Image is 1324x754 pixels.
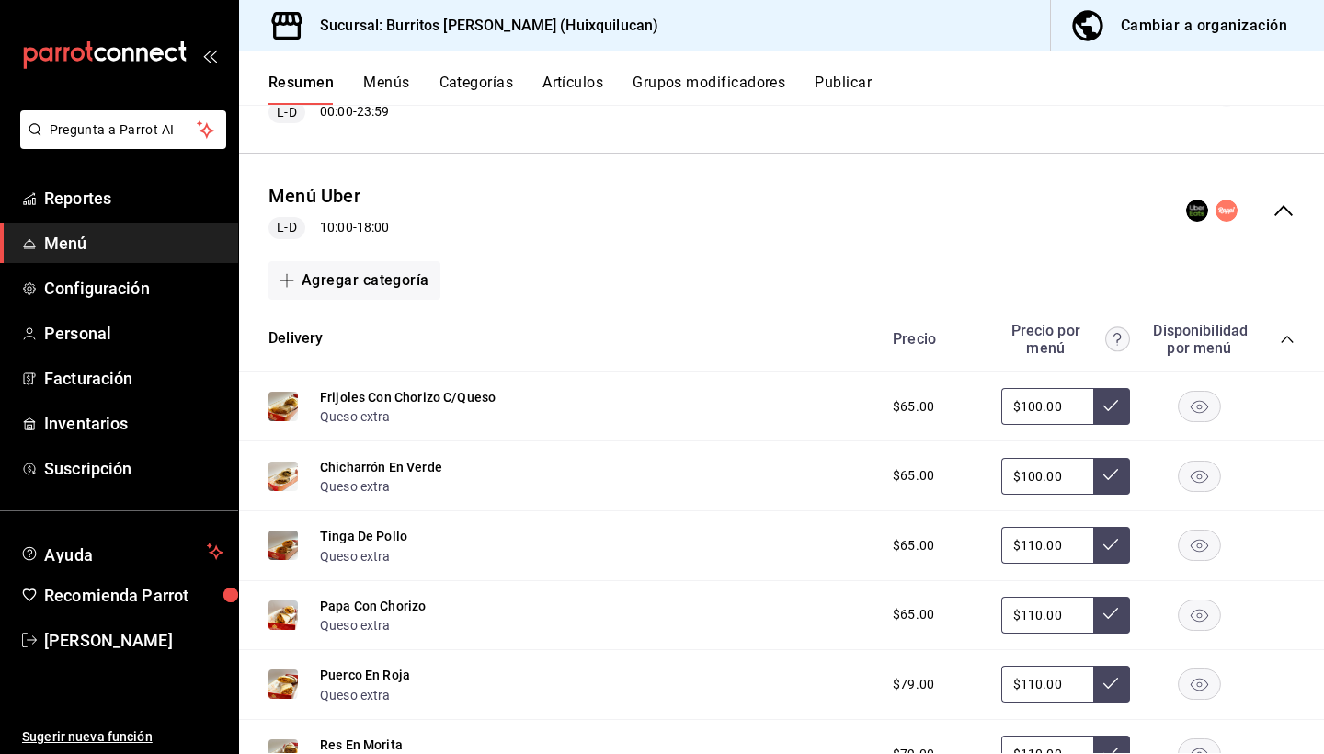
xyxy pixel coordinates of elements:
span: $65.00 [893,397,934,417]
button: Queso extra [320,547,391,565]
button: Frijoles Con Chorizo C/Queso [320,388,496,406]
button: collapse-category-row [1280,332,1295,347]
span: L-D [269,218,303,237]
button: Tinga De Pollo [320,527,407,545]
input: Sin ajuste [1001,597,1093,634]
button: Publicar [815,74,872,105]
span: $65.00 [893,536,934,555]
span: Menú [44,231,223,256]
input: Sin ajuste [1001,458,1093,495]
span: Configuración [44,276,223,301]
div: Disponibilidad por menú [1153,322,1245,357]
input: Sin ajuste [1001,388,1093,425]
div: 00:00 - 23:59 [268,101,399,123]
div: navigation tabs [268,74,1324,105]
button: Papa Con Chorizo [320,597,426,615]
span: Inventarios [44,411,223,436]
button: Menú Uber [268,183,360,210]
a: Pregunta a Parrot AI [13,133,226,153]
button: open_drawer_menu [202,48,217,63]
span: L-D [269,103,303,122]
div: collapse-menu-row [239,168,1324,254]
button: Res En Morita [320,736,403,754]
div: 10:00 - 18:00 [268,217,389,239]
span: $65.00 [893,466,934,486]
span: Pregunta a Parrot AI [50,120,198,140]
h3: Sucursal: Burritos [PERSON_NAME] (Huixquilucan) [305,15,658,37]
button: Categorías [439,74,514,105]
button: Chicharrón En Verde [320,458,442,476]
input: Sin ajuste [1001,527,1093,564]
span: Ayuda [44,541,200,563]
span: Personal [44,321,223,346]
input: Sin ajuste [1001,666,1093,703]
button: Artículos [542,74,603,105]
span: Facturación [44,366,223,391]
span: Sugerir nueva función [22,727,223,747]
span: Recomienda Parrot [44,583,223,608]
img: Preview [268,531,298,560]
div: Precio por menú [1001,322,1130,357]
img: Preview [268,392,298,421]
button: Grupos modificadores [633,74,785,105]
span: $65.00 [893,605,934,624]
div: Cambiar a organización [1121,13,1287,39]
button: Puerco En Roja [320,666,410,684]
button: Queso extra [320,686,391,704]
button: Resumen [268,74,334,105]
button: Queso extra [320,616,391,634]
button: Queso extra [320,407,391,426]
img: Preview [268,600,298,630]
img: Preview [268,669,298,699]
button: Pregunta a Parrot AI [20,110,226,149]
div: Precio [874,330,992,348]
img: Preview [268,462,298,491]
button: Queso extra [320,477,391,496]
span: $79.00 [893,675,934,694]
span: Reportes [44,186,223,211]
button: Menús [363,74,409,105]
button: Delivery [268,328,323,349]
span: [PERSON_NAME] [44,628,223,653]
button: Agregar categoría [268,261,440,300]
span: Suscripción [44,456,223,481]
